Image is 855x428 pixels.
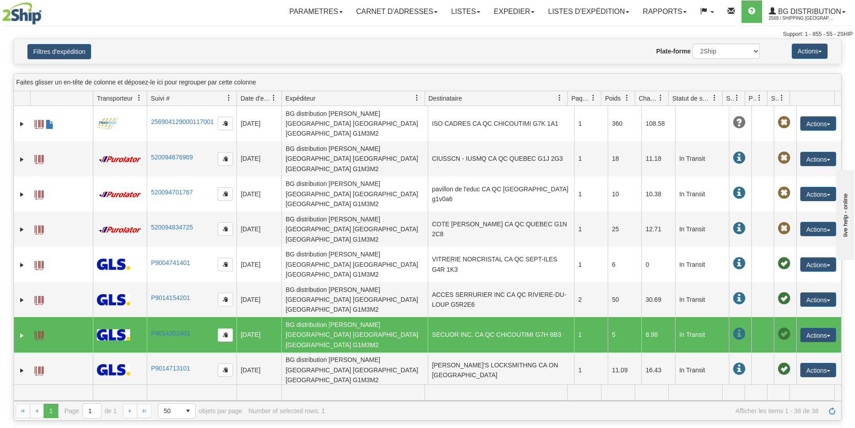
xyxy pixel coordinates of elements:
button: Copy to clipboard [218,187,233,201]
span: Page 1 [44,404,58,418]
td: BG distribution [PERSON_NAME] [GEOGRAPHIC_DATA] [GEOGRAPHIC_DATA] [GEOGRAPHIC_DATA] G1M3M2 [281,212,428,247]
span: In Transit [733,328,745,340]
button: Copy to clipboard [218,222,233,236]
td: [PERSON_NAME]'S LOCKSMITHNG CA ON [GEOGRAPHIC_DATA] [428,353,574,388]
a: Expand [18,331,26,340]
td: In Transit [675,247,729,282]
span: Unknown [733,116,745,129]
a: 520094834725 [151,224,193,231]
a: Expéditeur filter column settings [409,90,425,106]
td: [DATE] [237,282,281,317]
td: [DATE] [237,106,281,141]
td: 30.69 [641,282,675,317]
span: Expéditeur [285,94,316,103]
td: 10.38 [641,176,675,212]
td: pavillon de l'educ CA QC [GEOGRAPHIC_DATA] g1v0a6 [428,176,574,212]
td: 5 [608,317,641,352]
span: Poids [605,94,621,103]
td: 18 [608,141,641,176]
td: BG distribution [PERSON_NAME] [GEOGRAPHIC_DATA] [GEOGRAPHIC_DATA] [GEOGRAPHIC_DATA] G1M3M2 [281,247,428,282]
a: 256904129000117001 [151,118,214,125]
td: [DATE] [237,141,281,176]
td: 12.71 [641,212,675,247]
td: 1 [574,106,608,141]
span: In Transit [733,292,745,305]
img: logo2569.jpg [2,2,42,25]
a: Parametres [282,0,349,23]
span: Afficher les items 1 - 38 de 38 [331,407,819,415]
span: Charge [639,94,658,103]
button: Actions [792,44,828,59]
a: Statut de ramassage filter column settings [774,90,789,106]
a: BG Distribution 2569 / Shipping [GEOGRAPHIC_DATA] [762,0,852,23]
a: Label [35,186,44,201]
img: 11 - Purolator [97,226,143,233]
span: Pickup Successfully created [778,257,790,270]
span: Pickup Successfully created [778,363,790,375]
a: Transporteur filter column settings [132,90,147,106]
button: Actions [800,187,836,201]
td: BG distribution [PERSON_NAME] [GEOGRAPHIC_DATA] [GEOGRAPHIC_DATA] [GEOGRAPHIC_DATA] G1M3M2 [281,317,428,352]
span: Transporteur [97,94,133,103]
span: select [181,404,195,418]
td: 0 [641,247,675,282]
span: In Transit [733,363,745,375]
td: [DATE] [237,353,281,388]
td: BG distribution [PERSON_NAME] [GEOGRAPHIC_DATA] [GEOGRAPHIC_DATA] [GEOGRAPHIC_DATA] G1M3M2 [281,141,428,176]
td: 1 [574,176,608,212]
td: [DATE] [237,317,281,352]
img: 11 - Purolator [97,156,143,163]
button: Actions [800,152,836,166]
td: 2 [574,282,608,317]
label: Plate-forme [656,47,691,56]
a: Label [35,362,44,377]
a: P9014154201 [151,294,190,301]
td: 11.18 [641,141,675,176]
a: P9014352401 [151,330,190,337]
span: Statut de suivi [672,94,711,103]
img: 17 - GLS Canada [97,294,130,305]
td: VITRERIE NORCRISTAL CA QC SEPT-ILES G4R 1K3 [428,247,574,282]
a: Expand [18,190,26,199]
a: Label [35,221,44,236]
a: LISTES D'EXPÉDITION [541,0,636,23]
td: In Transit [675,141,729,176]
a: Label [35,151,44,165]
a: Problèmes d'expédition filter column settings [752,90,767,106]
td: 1 [574,141,608,176]
td: In Transit [675,176,729,212]
a: Destinataire filter column settings [552,90,567,106]
button: Actions [800,363,836,377]
img: 17 - GLS Canada [97,364,130,375]
td: 11.09 [608,353,641,388]
td: In Transit [675,212,729,247]
button: Copy to clipboard [218,258,233,271]
button: Copy to clipboard [218,152,233,166]
td: COTE [PERSON_NAME] CA QC QUEBEC G1N 2C8 [428,212,574,247]
a: Label [35,116,44,130]
span: Pickup Not Assigned [778,222,790,235]
span: Pickup Successfully created [778,292,790,305]
td: ACCES SERRURIER INC CA QC RIVIERE-DU-LOUP G5R2E6 [428,282,574,317]
a: Date d'expédition filter column settings [266,90,281,106]
td: 1 [574,247,608,282]
span: Statut de livraison [726,94,734,103]
td: BG distribution [PERSON_NAME] [GEOGRAPHIC_DATA] [GEOGRAPHIC_DATA] [GEOGRAPHIC_DATA] G1M3M2 [281,353,428,388]
span: Pickup Not Assigned [778,187,790,199]
span: In Transit [733,187,745,199]
a: Rapports [636,0,693,23]
td: CIUSSCN - IUSMQ CA QC QUEBEC G1J 2G3 [428,141,574,176]
td: BG distribution [PERSON_NAME] [GEOGRAPHIC_DATA] [GEOGRAPHIC_DATA] [GEOGRAPHIC_DATA] G1M3M2 [281,176,428,212]
a: Label [35,292,44,306]
td: 16.43 [641,353,675,388]
a: Rafraîchir [825,404,839,418]
td: 1 [574,212,608,247]
a: P9004741401 [151,259,190,266]
div: Support: 1 - 855 - 55 - 2SHIP [2,31,853,38]
button: Actions [800,116,836,131]
td: 50 [608,282,641,317]
td: 108.58 [641,106,675,141]
span: Destinataire [429,94,462,103]
img: 11 - Purolator [97,191,143,198]
a: 520094701767 [151,189,193,196]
